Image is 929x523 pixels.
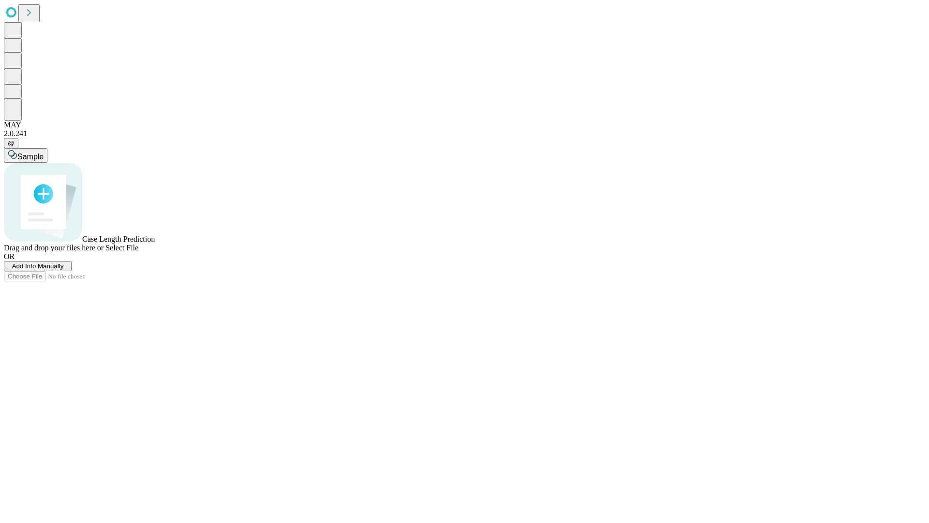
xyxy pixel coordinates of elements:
button: @ [4,138,18,148]
span: Drag and drop your files here or [4,244,104,252]
button: Add Info Manually [4,261,72,271]
span: Select File [105,244,138,252]
span: OR [4,252,15,261]
div: MAY [4,121,925,129]
span: Case Length Prediction [82,235,155,243]
div: 2.0.241 [4,129,925,138]
span: @ [8,139,15,147]
button: Sample [4,148,47,163]
span: Sample [17,153,44,161]
span: Add Info Manually [12,262,64,270]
